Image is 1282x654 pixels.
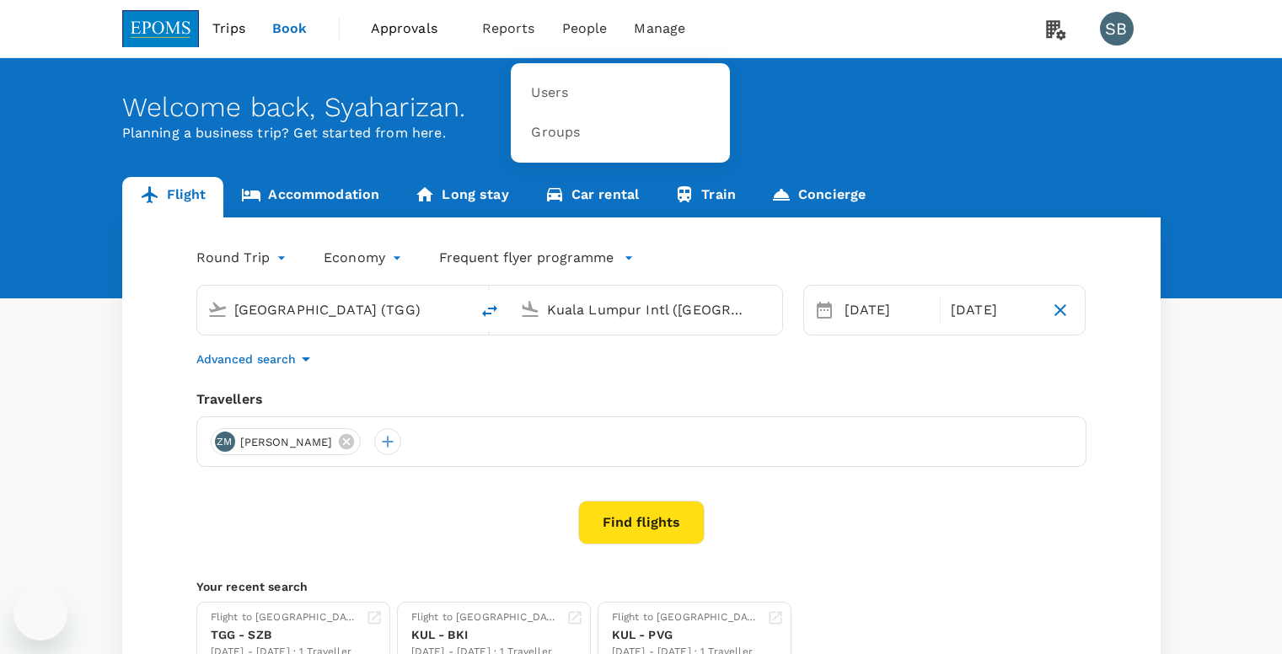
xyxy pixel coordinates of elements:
[196,244,291,271] div: Round Trip
[122,177,224,217] a: Flight
[770,308,774,311] button: Open
[397,177,526,217] a: Long stay
[211,609,359,626] div: Flight to [GEOGRAPHIC_DATA]
[521,113,720,153] a: Groups
[196,349,316,369] button: Advanced search
[547,297,747,323] input: Going to
[838,293,936,327] div: [DATE]
[578,501,705,544] button: Find flights
[657,177,754,217] a: Train
[754,177,883,217] a: Concierge
[211,428,362,455] div: ZM[PERSON_NAME]
[411,626,560,644] div: KUL - BKI
[458,308,461,311] button: Open
[527,177,657,217] a: Car rental
[272,19,308,39] span: Book
[439,248,614,268] p: Frequent flyer programme
[122,123,1161,143] p: Planning a business trip? Get started from here.
[212,19,245,39] span: Trips
[1100,12,1134,46] div: SB
[223,177,397,217] a: Accommodation
[944,293,1043,327] div: [DATE]
[531,123,580,142] span: Groups
[196,578,1086,595] p: Your recent search
[196,351,296,367] p: Advanced search
[634,19,685,39] span: Manage
[482,19,535,39] span: Reports
[562,19,608,39] span: People
[521,73,720,113] a: Users
[371,19,455,39] span: Approvals
[411,609,560,626] div: Flight to [GEOGRAPHIC_DATA]
[122,92,1161,123] div: Welcome back , Syaharizan .
[215,432,235,452] div: ZM
[13,587,67,641] iframe: Button to launch messaging window
[196,389,1086,410] div: Travellers
[211,626,359,644] div: TGG - SZB
[612,609,760,626] div: Flight to [GEOGRAPHIC_DATA]
[324,244,405,271] div: Economy
[469,291,510,331] button: delete
[122,10,200,47] img: EPOMS SDN BHD
[230,434,343,451] span: [PERSON_NAME]
[612,626,760,644] div: KUL - PVG
[234,297,434,323] input: Depart from
[531,83,568,103] span: Users
[439,248,634,268] button: Frequent flyer programme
